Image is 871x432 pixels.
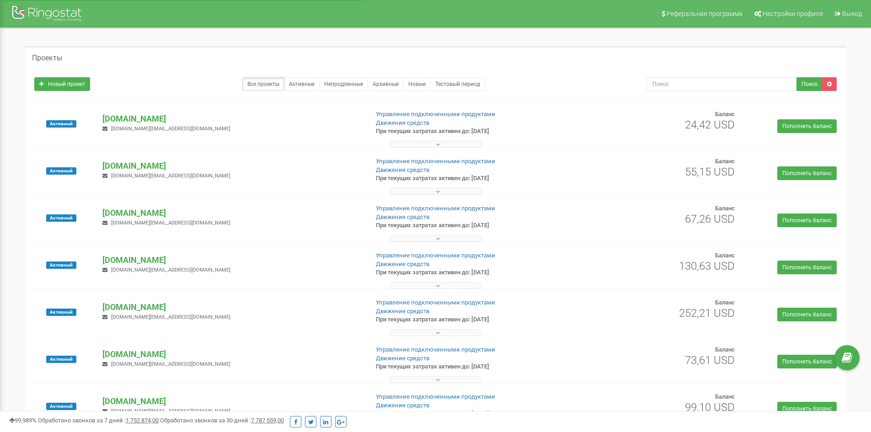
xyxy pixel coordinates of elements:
u: 1 752 874,00 [126,417,159,424]
a: Все проекты [242,77,284,91]
p: [DOMAIN_NAME] [102,160,361,172]
span: Проект активен [46,261,76,269]
u: 7 787 559,00 [251,417,284,424]
span: Проект активен [46,356,76,363]
a: Новый проект [34,77,90,91]
span: Bonus: 42.2011 USD will be available from 03.09.2025 [685,213,735,225]
a: Движение средств [376,213,429,220]
span: 55,15 USD [685,165,735,178]
h5: Проекты [32,54,62,62]
a: Пополнить баланс [777,355,837,368]
span: Баланс [715,111,735,117]
span: [DOMAIN_NAME][EMAIL_ADDRESS][DOMAIN_NAME] [111,408,230,414]
span: 252,21 USD [679,307,735,320]
button: Поиск [796,77,823,91]
p: При текущих затратах активен до: [DATE] [376,268,566,277]
input: Поиск [647,77,797,91]
a: Новые [403,77,431,91]
a: Движение средств [376,166,429,173]
p: [DOMAIN_NAME] [102,207,361,219]
a: Пополнить баланс [777,166,837,180]
span: [DOMAIN_NAME][EMAIL_ADDRESS][DOMAIN_NAME] [111,361,230,367]
a: Движение средств [376,402,429,409]
span: Bonus: 38.2582 USD will be available from 26.08.2025 [685,118,735,131]
a: Движение средств [376,308,429,315]
p: При текущих затратах активен до: [DATE] [376,363,566,371]
span: Обработано звонков за 30 дней : [160,417,284,424]
a: Управление подключенными продуктами [376,111,495,117]
span: Проект активен [46,214,76,222]
p: [DOMAIN_NAME] [102,395,361,407]
p: [DOMAIN_NAME] [102,254,361,266]
a: Сбросить [822,77,837,91]
span: Проект активен [46,403,76,410]
a: Тестовый период [430,77,485,91]
span: Баланс [715,346,735,353]
span: Проект активен [46,309,76,316]
a: Движение средств [376,119,429,126]
a: Непродленные [319,77,368,91]
a: Движение средств [376,355,429,362]
span: [DOMAIN_NAME][EMAIL_ADDRESS][DOMAIN_NAME] [111,267,230,273]
p: [DOMAIN_NAME] [102,113,361,125]
a: Управление подключенными продуктами [376,299,495,306]
span: Обработано звонков за 7 дней : [38,417,159,424]
a: Пополнить баланс [777,402,837,416]
p: [DOMAIN_NAME] [102,348,361,360]
span: Баланс [715,158,735,165]
a: Управление подключенными продуктами [376,393,495,400]
p: При текущих затратах активен до: [DATE] [376,315,566,324]
span: Баланс [715,299,735,306]
span: 130,63 USD [679,260,735,272]
a: Пополнить баланс [777,119,837,133]
span: Реферальная программа [667,10,743,17]
a: Управление подключенными продуктами [376,158,495,165]
p: При текущих затратах активен до: [DATE] [376,174,566,183]
span: Bonus: 28.2361 USD will be available from 15.09.2025 [685,354,735,367]
span: 99,989% [9,417,37,424]
a: Управление подключенными продуктами [376,252,495,259]
p: При текущих затратах активен до: [DATE] [376,127,566,136]
a: Движение средств [376,261,429,267]
span: Проект активен [46,167,76,175]
span: Настройки профиля [763,10,823,17]
span: [DOMAIN_NAME][EMAIL_ADDRESS][DOMAIN_NAME] [111,173,230,179]
span: [DOMAIN_NAME][EMAIL_ADDRESS][DOMAIN_NAME] [111,220,230,226]
p: При текущих затратах активен до: [DATE] [376,410,566,418]
span: [DOMAIN_NAME][EMAIL_ADDRESS][DOMAIN_NAME] [111,314,230,320]
a: Пополнить баланс [777,213,837,227]
a: Управление подключенными продуктами [376,205,495,212]
a: Пополнить баланс [777,261,837,274]
p: [DOMAIN_NAME] [102,301,361,313]
p: При текущих затратах активен до: [DATE] [376,221,566,230]
span: Баланс [715,252,735,259]
span: Проект активен [46,120,76,128]
a: Управление подключенными продуктами [376,346,495,353]
a: Пополнить баланс [777,308,837,321]
a: Архивные [368,77,404,91]
span: Выход [842,10,862,17]
span: Баланс [715,393,735,400]
a: Активные [284,77,320,91]
span: 99,10 USD [685,401,735,414]
span: Баланс [715,205,735,212]
span: [DOMAIN_NAME][EMAIL_ADDRESS][DOMAIN_NAME] [111,126,230,132]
